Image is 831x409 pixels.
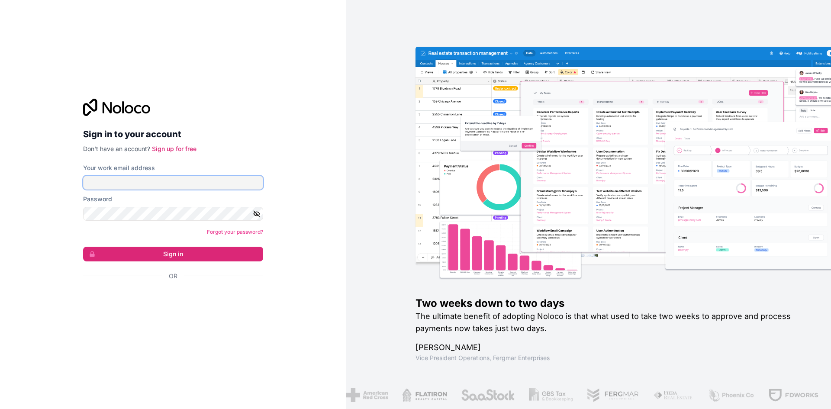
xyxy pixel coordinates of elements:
[706,388,753,402] img: /assets/phoenix-BREaitsQ.png
[83,145,150,152] span: Don't have an account?
[401,388,446,402] img: /assets/flatiron-C8eUkumj.png
[415,341,803,354] h1: [PERSON_NAME]
[169,272,177,280] span: Or
[79,290,261,309] iframe: Botón Iniciar sesión con Google
[459,388,514,402] img: /assets/saastock-C6Zbiodz.png
[528,388,572,402] img: /assets/gbstax-C-GtDUiK.png
[767,388,817,402] img: /assets/fdworks-Bi04fVtw.png
[83,126,263,142] h2: Sign in to your account
[83,195,112,203] label: Password
[83,176,263,190] input: Email address
[652,388,692,402] img: /assets/fiera-fwj2N5v4.png
[345,388,387,402] img: /assets/american-red-cross-BAupjrZR.png
[415,354,803,362] h1: Vice President Operations , Fergmar Enterprises
[207,229,263,235] a: Forgot your password?
[83,164,155,172] label: Your work email address
[83,207,263,221] input: Password
[415,296,803,310] h1: Two weeks down to two days
[415,310,803,335] h2: The ultimate benefit of adopting Noloco is that what used to take two weeks to approve and proces...
[152,145,196,152] a: Sign up for free
[83,247,263,261] button: Sign in
[585,388,638,402] img: /assets/fergmar-CudnrXN5.png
